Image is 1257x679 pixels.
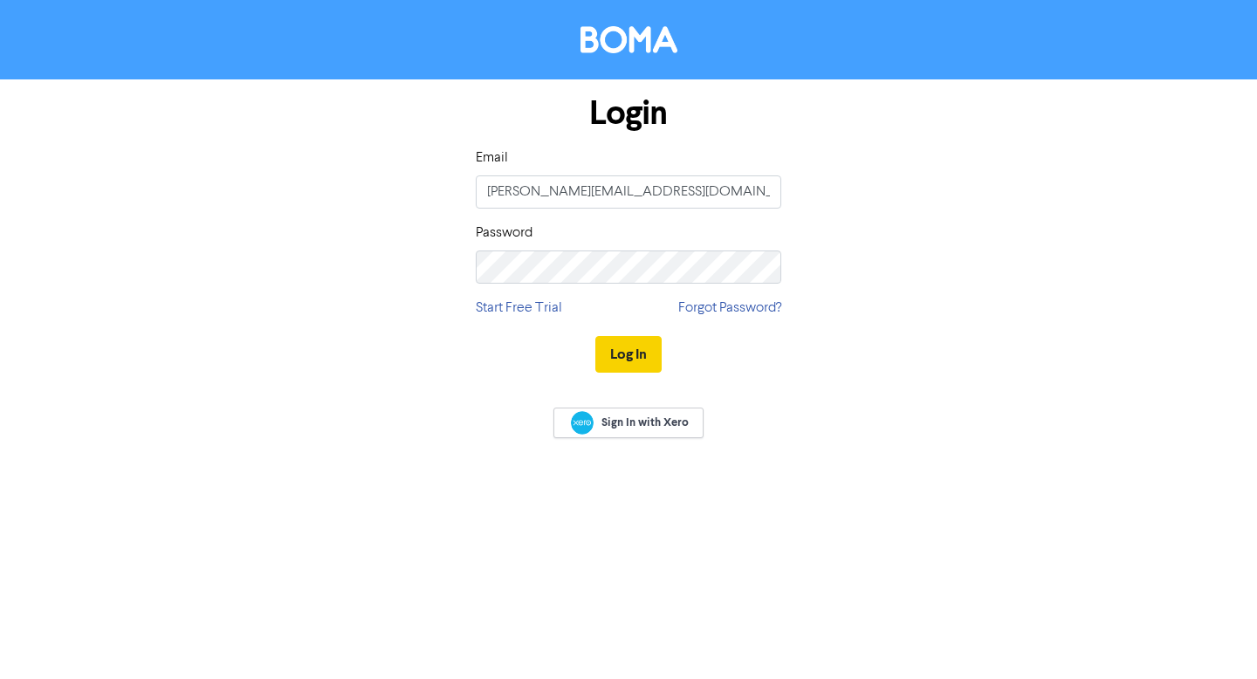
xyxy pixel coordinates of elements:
a: Sign In with Xero [553,408,704,438]
h1: Login [476,93,781,134]
img: Xero logo [571,411,594,435]
button: Log In [595,336,662,373]
a: Start Free Trial [476,298,562,319]
label: Password [476,223,532,243]
span: Sign In with Xero [601,415,689,430]
a: Forgot Password? [678,298,781,319]
label: Email [476,147,508,168]
img: BOMA Logo [580,26,677,53]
